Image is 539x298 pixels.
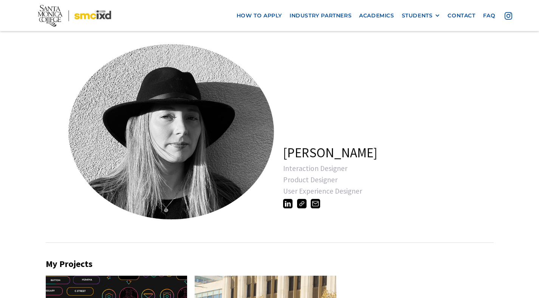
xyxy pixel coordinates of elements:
[355,9,398,23] a: Academics
[283,145,377,161] h1: [PERSON_NAME]
[283,199,293,208] img: https://www.linkedin.com/in/jchrissystevens/
[59,36,248,225] a: open lightbox
[283,176,507,183] div: Product Designer
[283,187,507,195] div: User Experience Designer
[46,259,494,270] h2: My Projects
[38,5,112,26] img: Santa Monica College - SMC IxD logo
[297,199,307,208] img: http://jchrissy.super.site
[402,12,440,19] div: STUDENTS
[283,165,507,172] div: Interaction Designer
[505,12,512,20] img: icon - instagram
[444,9,479,23] a: contact
[311,199,320,208] img: jchrissystevens@gmail.com
[479,9,499,23] a: faq
[233,9,286,23] a: how to apply
[402,12,433,19] div: STUDENTS
[286,9,355,23] a: industry partners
